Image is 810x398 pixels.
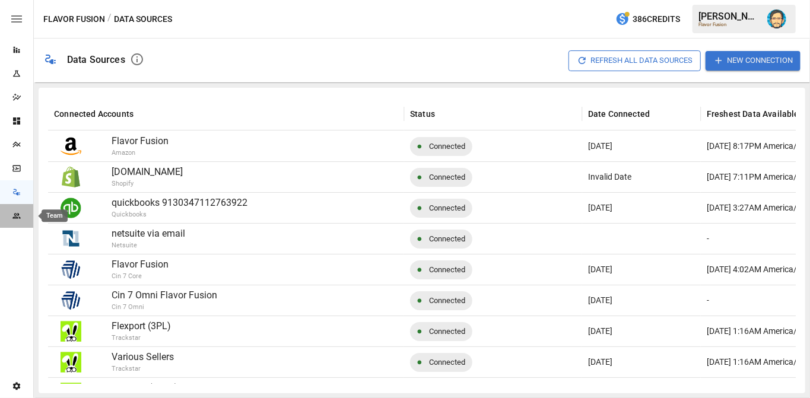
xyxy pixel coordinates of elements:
[112,148,462,158] p: Amazon
[67,54,125,65] div: Data Sources
[112,134,398,148] p: Flavor Fusion
[582,254,701,285] div: Jan 03 2025
[422,285,472,316] span: Connected
[436,106,453,122] button: Sort
[706,51,801,71] button: New Connection
[582,316,701,346] div: Feb 12 2025
[633,12,680,27] span: 386 Credits
[112,257,398,272] p: Flavor Fusion
[707,285,709,316] div: -
[107,12,112,27] div: /
[135,106,151,122] button: Sort
[112,288,398,303] p: Cin 7 Omni Flavor Fusion
[422,131,472,161] span: Connected
[698,11,760,22] div: [PERSON_NAME]
[568,50,701,71] button: Refresh All Data Sources
[43,12,105,27] button: Flavor Fusion
[651,106,668,122] button: Sort
[582,130,701,161] div: Apr 04 2024
[112,210,462,220] p: Quickbooks
[112,227,398,241] p: netsuite via email
[112,272,462,282] p: Cin 7 Core
[61,290,81,311] img: CIN7 Omni
[588,109,650,119] div: Date Connected
[54,109,134,119] div: Connected Accounts
[112,196,398,210] p: quickbooks 9130347112763922
[582,285,701,316] div: Feb 24 2025
[112,303,462,313] p: Cin 7 Omni
[422,162,472,192] span: Connected
[707,108,799,120] span: Freshest Data Available
[698,22,760,27] div: Flavor Fusion
[707,224,709,254] div: -
[61,259,81,280] img: CIN7 Core
[61,198,81,218] img: Quickbooks Logo
[112,350,398,364] p: Various Sellers
[112,241,462,251] p: Netsuite
[61,321,81,342] img: Trackstar
[422,254,472,285] span: Connected
[112,319,398,333] p: Flexport (3PL)
[611,8,685,30] button: 386Credits
[112,364,462,374] p: Trackstar
[422,193,472,223] span: Connected
[112,165,398,179] p: [DOMAIN_NAME]
[422,347,472,377] span: Connected
[760,2,793,36] button: Dana Basken
[61,167,81,187] img: Shopify Logo
[422,316,472,346] span: Connected
[61,228,81,249] img: NetSuite Logo
[422,224,472,254] span: Connected
[42,209,68,222] div: Team
[582,161,701,192] div: Invalid Date
[582,192,701,223] div: Jul 13 2023
[112,179,462,189] p: Shopify
[410,109,435,119] div: Status
[767,9,786,28] img: Dana Basken
[112,333,462,343] p: Trackstar
[61,136,81,157] img: Amazon Logo
[61,352,81,372] img: Trackstar
[582,346,701,377] div: Mar 04 2025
